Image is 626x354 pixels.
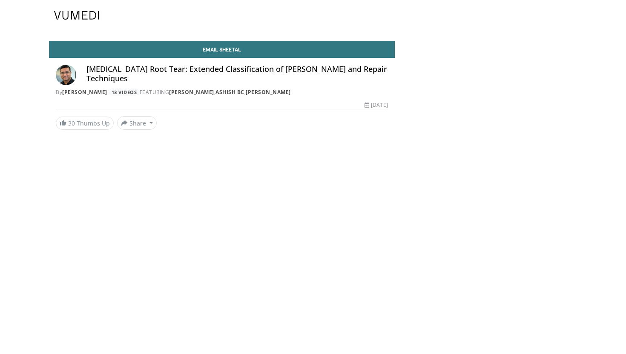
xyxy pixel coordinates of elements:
a: [PERSON_NAME] [169,88,214,96]
div: By FEATURING , , [56,88,388,96]
span: 30 [68,119,75,127]
a: 30 Thumbs Up [56,117,114,130]
div: [DATE] [365,101,388,109]
a: Email Sheetal [49,41,395,58]
h4: [MEDICAL_DATA] Root Tear: Extended Classification of [PERSON_NAME] and Repair Techniques [86,65,388,83]
button: Share [117,116,157,130]
img: VuMedi Logo [54,11,99,20]
img: Avatar [56,65,76,85]
a: [PERSON_NAME] [246,88,291,96]
a: [PERSON_NAME] [62,88,107,96]
a: 13 Videos [109,88,140,96]
a: Ashish Bc [215,88,244,96]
